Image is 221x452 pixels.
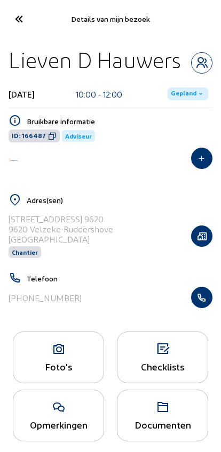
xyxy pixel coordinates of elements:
[12,248,38,256] span: Chantier
[9,293,82,303] div: [PHONE_NUMBER]
[9,214,113,224] div: [STREET_ADDRESS] 9620
[13,361,104,372] div: Foto's
[27,117,212,126] h5: Bruikbare informatie
[13,419,104,430] div: Opmerkingen
[117,361,208,372] div: Checklists
[117,419,208,430] div: Documenten
[9,46,181,74] div: Lieven D Hauwers
[9,159,19,162] img: Energy Protect Ramen & Deuren
[37,14,184,23] div: Details van mijn bezoek
[27,196,212,205] h5: Adres(sen)
[171,90,196,98] span: Gepland
[9,234,113,244] div: [GEOGRAPHIC_DATA]
[27,274,212,283] h5: Telefoon
[9,89,35,99] div: [DATE]
[12,132,46,140] span: ID: 166487
[65,132,92,140] span: Adviseur
[76,89,122,99] div: 10:00 - 12:00
[9,224,113,234] div: 9620 Velzeke-Ruddershove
